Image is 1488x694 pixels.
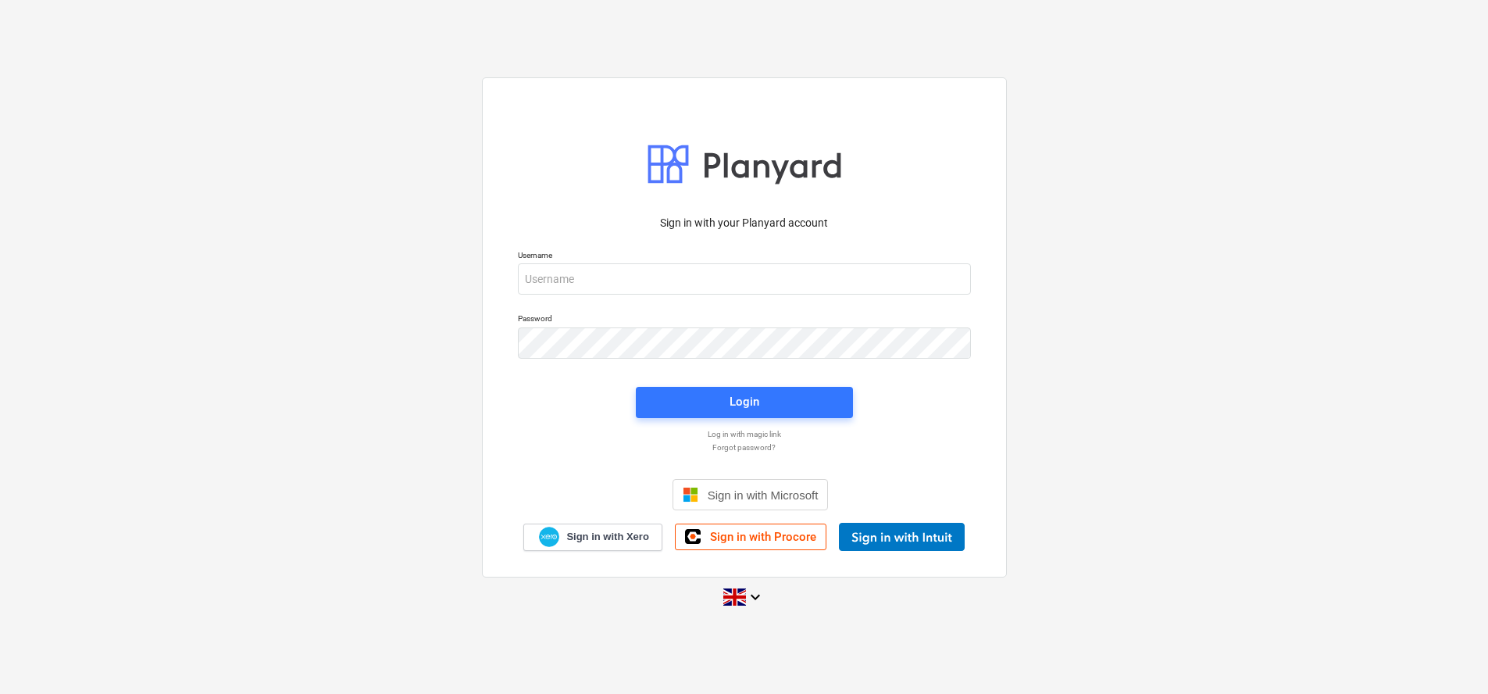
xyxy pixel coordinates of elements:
[708,488,819,502] span: Sign in with Microsoft
[523,524,662,551] a: Sign in with Xero
[518,215,971,231] p: Sign in with your Planyard account
[539,527,559,548] img: Xero logo
[710,530,816,544] span: Sign in with Procore
[518,313,971,327] p: Password
[518,250,971,263] p: Username
[746,588,765,606] i: keyboard_arrow_down
[730,392,759,412] div: Login
[675,524,826,550] a: Sign in with Procore
[636,387,853,418] button: Login
[683,487,698,503] img: Microsoft logo
[518,263,971,295] input: Username
[510,429,979,439] a: Log in with magic link
[566,530,648,544] span: Sign in with Xero
[510,442,979,453] a: Forgot password?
